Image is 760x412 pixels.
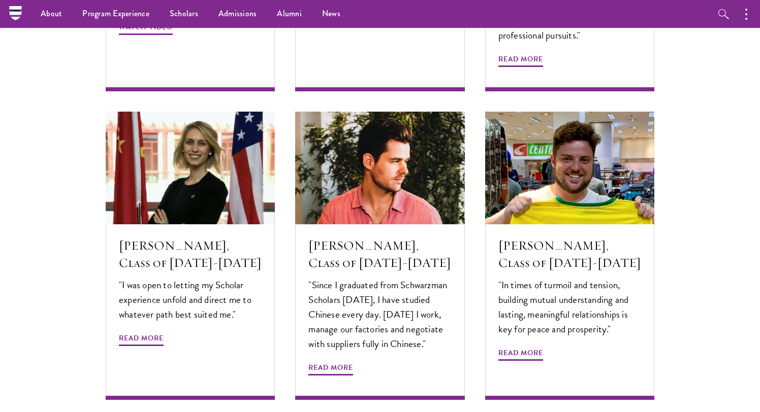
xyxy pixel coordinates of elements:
span: Read More [119,332,164,348]
a: [PERSON_NAME], Class of [DATE]-[DATE] "I was open to letting my Scholar experience unfold and dir... [106,112,275,400]
p: "In times of turmoil and tension, building mutual understanding and lasting, meaningful relations... [498,278,641,336]
span: Read More [308,361,353,377]
a: [PERSON_NAME], Class of [DATE]-[DATE] "In times of turmoil and tension, building mutual understan... [485,112,654,400]
p: "I was open to letting my Scholar experience unfold and direct me to whatever path best suited me." [119,278,262,322]
span: Watch Video [119,21,173,37]
h5: [PERSON_NAME], Class of [DATE]-[DATE] [308,237,451,271]
h5: [PERSON_NAME], Class of [DATE]-[DATE] [119,237,262,271]
a: [PERSON_NAME], Class of [DATE]-[DATE] "Since I graduated from Schwarzman Scholars [DATE], I have ... [295,112,464,400]
h5: [PERSON_NAME], Class of [DATE]-[DATE] [498,237,641,271]
p: "Since I graduated from Schwarzman Scholars [DATE], I have studied Chinese every day. [DATE] I wo... [308,278,451,351]
span: Read More [498,347,543,362]
span: Read More [498,53,543,68]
